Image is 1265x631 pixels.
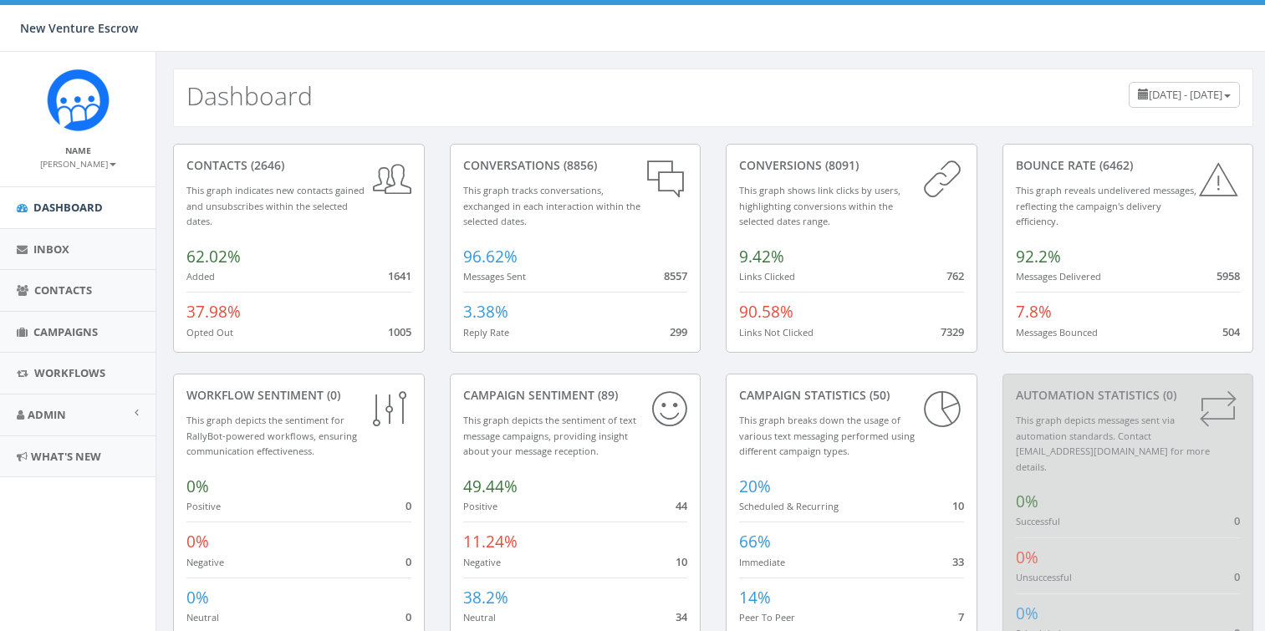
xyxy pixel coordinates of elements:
small: This graph reveals undelivered messages, reflecting the campaign's delivery efficiency. [1016,184,1196,227]
span: 0% [1016,603,1038,624]
span: 0% [186,587,209,608]
span: Contacts [34,282,92,298]
img: Rally_Corp_Icon_1.png [47,69,110,131]
span: 96.62% [463,246,518,267]
span: 37.98% [186,301,241,323]
small: Successful [1016,515,1060,527]
small: Positive [463,500,497,512]
span: 62.02% [186,246,241,267]
span: [DATE] - [DATE] [1149,87,1222,102]
span: 7.8% [1016,301,1052,323]
span: 0 [1234,569,1240,584]
small: Reply Rate [463,326,509,338]
span: 0 [406,498,411,513]
h2: Dashboard [186,82,313,109]
small: Negative [463,556,501,568]
div: contacts [186,157,411,174]
span: 90.58% [739,301,793,323]
span: Dashboard [33,200,103,215]
small: This graph depicts the sentiment for RallyBot-powered workflows, ensuring communication effective... [186,414,357,457]
a: [PERSON_NAME] [40,155,116,170]
span: (8091) [822,157,859,173]
span: (0) [1160,387,1176,403]
span: 66% [739,531,771,552]
span: 92.2% [1016,246,1061,267]
small: Opted Out [186,326,233,338]
small: Links Clicked [739,270,795,282]
span: 20% [739,476,771,497]
small: Added [186,270,215,282]
span: 0% [1016,491,1038,512]
span: (2646) [247,157,284,173]
small: Negative [186,556,224,568]
small: This graph shows link clicks by users, highlighting conversions within the selected dates range. [739,184,900,227]
small: Messages Sent [463,270,526,282]
small: Positive [186,500,221,512]
span: 49.44% [463,476,518,497]
span: Campaigns [33,324,98,339]
span: 33 [952,554,964,569]
div: conversions [739,157,964,174]
small: Peer To Peer [739,611,795,623]
small: Messages Bounced [1016,326,1098,338]
span: 762 [946,268,964,283]
small: Neutral [186,611,219,623]
span: 1005 [388,324,411,339]
span: 1641 [388,268,411,283]
div: Automation Statistics [1016,387,1241,404]
small: Unsuccessful [1016,571,1072,583]
small: Links Not Clicked [739,326,814,338]
span: 0 [1234,513,1240,528]
small: Scheduled & Recurring [739,500,839,512]
span: 8557 [664,268,687,283]
small: Messages Delivered [1016,270,1101,282]
span: (50) [866,387,890,403]
span: 44 [676,498,687,513]
small: Name [65,145,91,156]
span: 3.38% [463,301,508,323]
div: Workflow Sentiment [186,387,411,404]
span: 504 [1222,324,1240,339]
span: New Venture Escrow [20,20,138,36]
span: 14% [739,587,771,608]
span: 0% [186,531,209,552]
span: 0 [406,609,411,624]
small: Neutral [463,611,496,623]
span: 7329 [941,324,964,339]
span: 10 [676,554,687,569]
small: This graph depicts the sentiment of text message campaigns, providing insight about your message ... [463,414,636,457]
small: This graph tracks conversations, exchanged in each interaction within the selected dates. [463,184,640,227]
span: 0% [1016,547,1038,568]
div: Campaign Sentiment [463,387,688,404]
small: Immediate [739,556,785,568]
small: This graph depicts messages sent via automation standards. Contact [EMAIL_ADDRESS][DOMAIN_NAME] f... [1016,414,1210,473]
span: 0 [406,554,411,569]
small: [PERSON_NAME] [40,158,116,170]
span: 9.42% [739,246,784,267]
span: (89) [594,387,618,403]
div: conversations [463,157,688,174]
div: Campaign Statistics [739,387,964,404]
span: 11.24% [463,531,518,552]
span: 0% [186,476,209,497]
span: 34 [676,609,687,624]
div: Bounce Rate [1016,157,1241,174]
span: (8856) [560,157,597,173]
span: Inbox [33,242,69,257]
small: This graph indicates new contacts gained and unsubscribes within the selected dates. [186,184,365,227]
small: This graph breaks down the usage of various text messaging performed using different campaign types. [739,414,915,457]
span: Workflows [34,365,105,380]
span: 10 [952,498,964,513]
span: 7 [958,609,964,624]
span: 299 [670,324,687,339]
span: 5958 [1217,268,1240,283]
span: (0) [324,387,340,403]
span: 38.2% [463,587,508,608]
span: (6462) [1096,157,1133,173]
span: What's New [31,449,101,464]
span: Admin [28,407,66,422]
